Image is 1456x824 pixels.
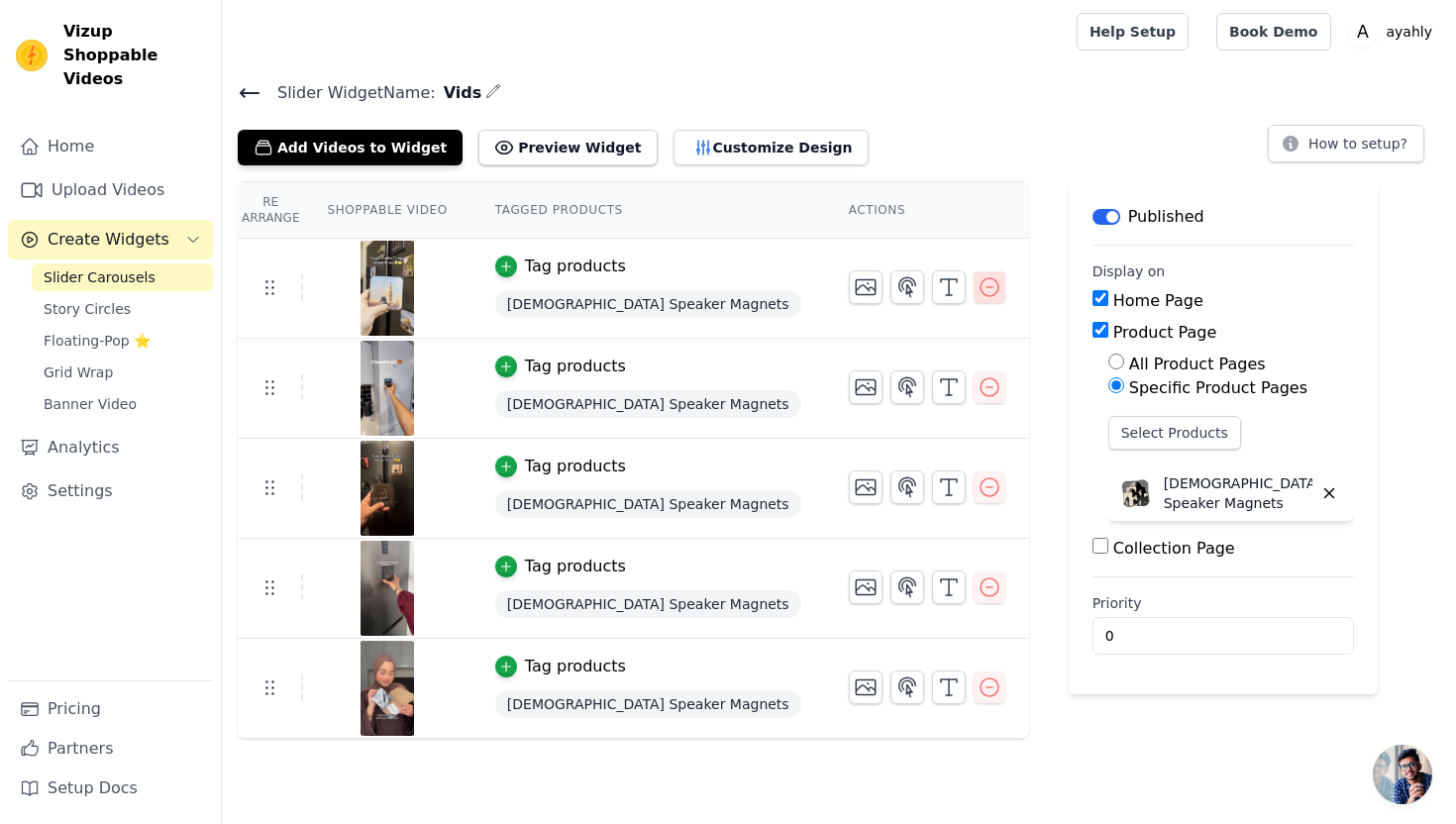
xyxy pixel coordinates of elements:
div: Tag products [525,655,626,678]
span: [DEMOGRAPHIC_DATA] Speaker Magnets [495,590,801,618]
p: [DEMOGRAPHIC_DATA] Speaker Magnets [1164,473,1312,513]
img: Vizup [16,40,48,71]
a: Help Setup [1077,13,1189,51]
button: Preview Widget [478,130,657,165]
span: [DEMOGRAPHIC_DATA] Speaker Magnets [495,690,801,718]
img: vizup-images-626a.png [360,541,415,636]
button: Tag products [495,655,626,678]
a: Settings [8,471,213,511]
button: Add Videos to Widget [238,130,463,165]
button: A ayahly [1347,14,1441,50]
label: All Product Pages [1129,355,1266,373]
button: Change Thumbnail [849,270,883,304]
text: A [1357,22,1369,42]
p: ayahly [1379,14,1441,50]
img: vizup-images-3e32.png [360,441,415,536]
span: Slider Carousels [44,267,156,287]
div: Tag products [525,355,626,378]
a: How to setup? [1268,139,1424,157]
a: Floating-Pop ⭐ [32,327,213,355]
div: Open chat [1373,745,1432,804]
th: Actions [825,182,1029,239]
span: Story Circles [44,299,131,319]
th: Re Arrange [238,182,303,239]
label: Collection Page [1113,539,1235,558]
label: Home Page [1113,291,1203,310]
button: Change Thumbnail [849,670,883,704]
button: Tag products [495,555,626,578]
button: Tag products [495,455,626,478]
button: Tag products [495,355,626,378]
span: Grid Wrap [44,362,113,382]
button: Customize Design [674,130,869,165]
a: Analytics [8,428,213,467]
div: Tag products [525,555,626,578]
span: Slider Widget Name: [261,81,436,105]
button: Change Thumbnail [849,570,883,604]
button: How to setup? [1268,125,1424,162]
label: Product Page [1113,323,1217,342]
a: Home [8,127,213,166]
div: Tag products [525,255,626,278]
button: Change Thumbnail [849,370,883,404]
span: Create Widgets [48,228,169,252]
button: Select Products [1108,416,1241,450]
a: Story Circles [32,295,213,323]
button: Create Widgets [8,220,213,259]
a: Grid Wrap [32,359,213,386]
span: [DEMOGRAPHIC_DATA] Speaker Magnets [495,490,801,518]
legend: Display on [1092,261,1166,281]
label: Specific Product Pages [1129,378,1307,397]
span: Vids [436,81,482,105]
img: Quran Speaker Magnets [1116,473,1156,513]
a: Book Demo [1216,13,1330,51]
button: Tag products [495,255,626,278]
div: Tag products [525,455,626,478]
a: Banner Video [32,390,213,418]
a: Partners [8,729,213,769]
img: vizup-images-d84d.png [360,341,415,436]
span: Vizup Shoppable Videos [63,20,205,91]
span: [DEMOGRAPHIC_DATA] Speaker Magnets [495,290,801,318]
img: vizup-images-e50e.png [360,641,415,736]
th: Shoppable Video [303,182,470,239]
button: Change Thumbnail [849,470,883,504]
th: Tagged Products [471,182,825,239]
a: Slider Carousels [32,263,213,291]
p: Published [1128,205,1204,229]
a: Pricing [8,689,213,729]
div: Edit Name [485,79,501,106]
label: Priority [1092,593,1354,613]
span: Banner Video [44,394,137,414]
img: vizup-images-e5db.png [360,241,415,336]
span: [DEMOGRAPHIC_DATA] Speaker Magnets [495,390,801,418]
a: Upload Videos [8,170,213,210]
button: Delete widget [1312,476,1346,510]
a: Setup Docs [8,769,213,808]
span: Floating-Pop ⭐ [44,331,151,351]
